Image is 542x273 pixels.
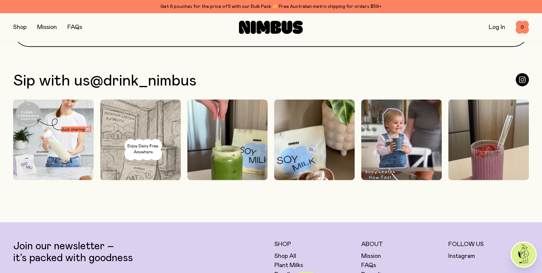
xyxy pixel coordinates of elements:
img: 540126662_18045254435644474_4727253383289752741_n.jpg [13,99,94,180]
a: @drink_nimbus [90,73,197,89]
img: 533122485_18043710842644474_7636016323818866980_n.jpg [274,99,355,242]
a: FAQs [361,261,376,269]
h5: Follow Us [448,240,529,248]
h2: Sip with us [13,73,197,89]
img: 532017680_18043710653644474_3440145783835071378_n.jpg [361,99,442,242]
h5: About [361,240,442,248]
img: 532544299_1262159662258938_315906622024228857_n.jpg [187,99,268,242]
img: 539384528_18045054608644474_1531268208652330364_n.jpg [100,99,181,207]
div: Get 6 pouches for the price of 5 with our Bulk Pack ✨ Free Australian metro shipping for orders $59+ [13,3,529,11]
a: Mission [361,252,381,260]
img: agent [511,242,536,267]
button: 0 [516,21,529,34]
p: Join our newsletter – it’s packed with goodness [13,240,268,264]
a: Log In [489,24,505,30]
a: Instagram [448,252,475,260]
a: Plant Milks [274,261,303,269]
h5: Shop [274,240,355,248]
img: 531668055_18043710533644474_8015833134519144173_n.jpg [448,99,529,242]
a: FAQs [67,24,82,30]
a: Shop All [274,252,296,260]
a: Mission [37,24,57,30]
